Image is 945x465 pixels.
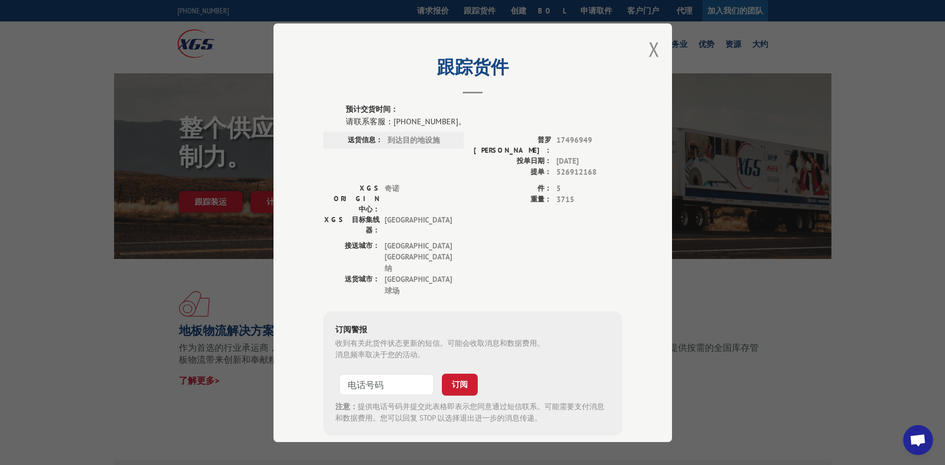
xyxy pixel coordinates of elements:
label: 重量： [473,194,551,206]
strong: 注意： [335,402,358,411]
label: 预计交货时间： [346,104,622,115]
label: 普罗[PERSON_NAME]： [473,134,551,155]
label: 送货城市： [323,274,380,296]
div: Open chat [903,425,933,455]
div: 请联系客服：[PHONE_NUMBER]。 [346,115,622,127]
label: 接送城市： [323,240,380,274]
span: 526912168 [556,167,622,178]
h2: 跟踪货件 [323,60,622,79]
span: 17496949 [556,134,622,155]
label: XGS ORIGIN 中心： [323,183,380,214]
div: 提供电话号码并提交此表格即表示您同意通过短信联系。可能需要支付消息和数据费用。您可以回复 STOP 以选择退出进一步的消息传递。 [335,401,610,424]
span: [GEOGRAPHIC_DATA] [385,214,452,235]
button: 关闭模态 [649,36,660,62]
label: 投单日期： [473,155,551,167]
span: 奇诺 [385,183,452,214]
label: 提单： [473,167,551,178]
span: [GEOGRAPHIC_DATA][GEOGRAPHIC_DATA]纳 [385,240,452,274]
div: 收到有关此货件状态更新的短信。可能会收取消息和数据费用。 消息频率取决于您的活动。 [335,338,610,360]
span: 5 [556,183,622,194]
label: 送货信息： [326,134,383,146]
button: 订阅 [442,374,478,396]
font: 到达目的地设施 [388,135,440,144]
span: 3715 [556,194,622,206]
label: 件： [473,183,551,194]
input: 电话号码 [339,374,434,395]
span: [DATE] [556,155,622,167]
span: [GEOGRAPHIC_DATA]球场 [385,274,452,296]
div: 订阅警报 [335,323,610,338]
label: XGS 目标集线器： [323,214,380,235]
